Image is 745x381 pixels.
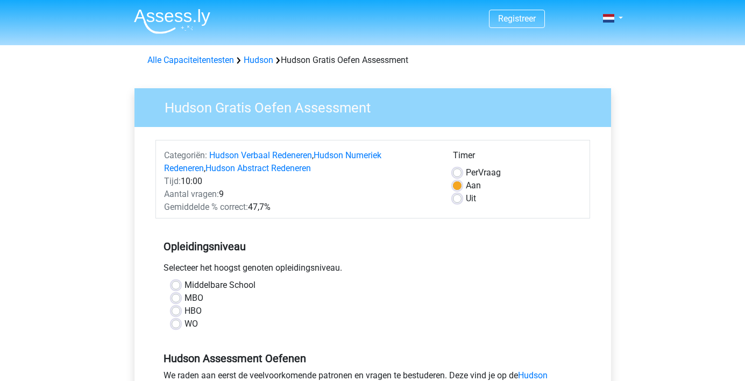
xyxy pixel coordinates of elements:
div: 47,7% [156,201,445,214]
h3: Hudson Gratis Oefen Assessment [152,95,603,116]
a: Hudson Abstract Redeneren [205,163,311,173]
div: 10:00 [156,175,445,188]
div: , , [156,149,445,175]
a: Alle Capaciteitentesten [147,55,234,65]
span: Per [466,167,478,178]
a: Hudson Numeriek Redeneren [164,150,381,173]
span: Gemiddelde % correct: [164,202,248,212]
div: Hudson Gratis Oefen Assessment [143,54,602,67]
label: Aan [466,179,481,192]
h5: Opleidingsniveau [164,236,582,257]
label: HBO [185,305,202,317]
span: Tijd: [164,176,181,186]
span: Aantal vragen: [164,189,219,199]
a: Hudson [244,55,273,65]
span: Categoriën: [164,150,207,160]
div: Timer [453,149,581,166]
a: Registreer [498,13,536,24]
div: 9 [156,188,445,201]
h5: Hudson Assessment Oefenen [164,352,582,365]
a: Hudson Verbaal Redeneren [209,150,312,160]
div: Selecteer het hoogst genoten opleidingsniveau. [155,262,590,279]
label: Vraag [466,166,501,179]
label: Middelbare School [185,279,256,292]
label: WO [185,317,198,330]
img: Assessly [134,9,210,34]
label: Uit [466,192,476,205]
label: MBO [185,292,203,305]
